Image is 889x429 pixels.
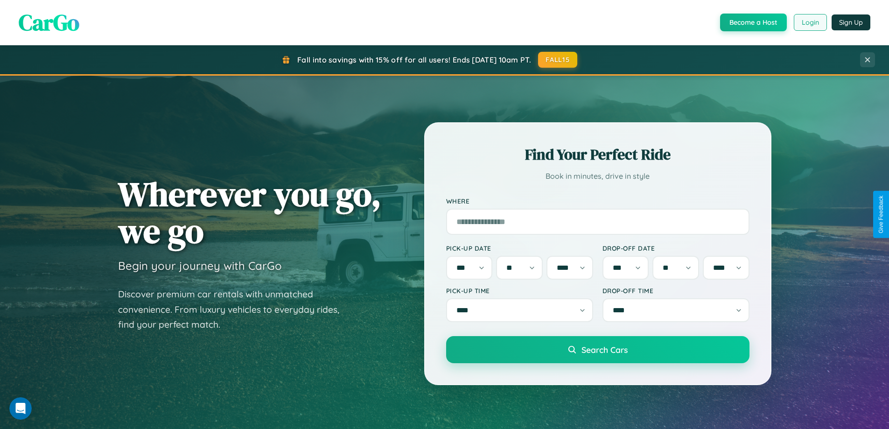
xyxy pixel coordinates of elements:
button: Become a Host [720,14,787,31]
label: Drop-off Time [602,287,749,295]
h2: Find Your Perfect Ride [446,144,749,165]
label: Drop-off Date [602,244,749,252]
label: Pick-up Date [446,244,593,252]
button: Search Cars [446,336,749,363]
button: FALL15 [538,52,577,68]
button: Sign Up [832,14,870,30]
span: Fall into savings with 15% off for all users! Ends [DATE] 10am PT. [297,55,531,64]
span: Search Cars [581,345,628,355]
button: Login [794,14,827,31]
label: Where [446,197,749,205]
span: CarGo [19,7,79,38]
p: Discover premium car rentals with unmatched convenience. From luxury vehicles to everyday rides, ... [118,287,351,332]
div: Give Feedback [878,196,884,233]
p: Book in minutes, drive in style [446,169,749,183]
h1: Wherever you go, we go [118,176,381,249]
iframe: Intercom live chat [9,397,32,420]
label: Pick-up Time [446,287,593,295]
h3: Begin your journey with CarGo [118,259,282,273]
